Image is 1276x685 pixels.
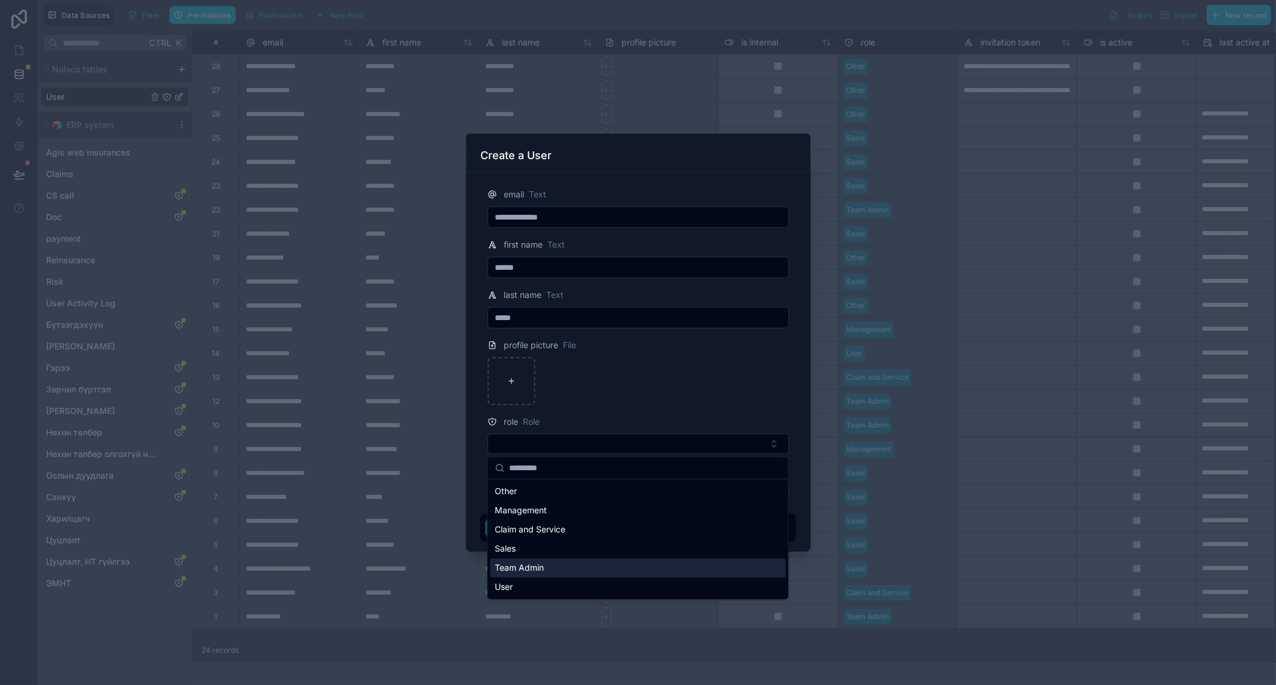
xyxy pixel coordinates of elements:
[504,188,525,200] span: email
[495,581,513,593] span: User
[495,523,565,535] span: Claim and Service
[504,239,543,251] span: first name
[504,339,559,351] span: profile picture
[495,562,544,574] span: Team Admin
[548,239,565,251] span: Text
[504,416,519,428] span: role
[495,485,517,497] span: Other
[523,416,540,428] span: Role
[564,339,577,351] span: File
[529,188,547,200] span: Text
[488,479,788,599] div: Suggestions
[481,148,552,163] h3: Create a User
[495,504,547,516] span: Management
[495,543,516,555] span: Sales
[504,289,542,301] span: last name
[488,434,789,454] button: Select Button
[547,289,564,301] span: Text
